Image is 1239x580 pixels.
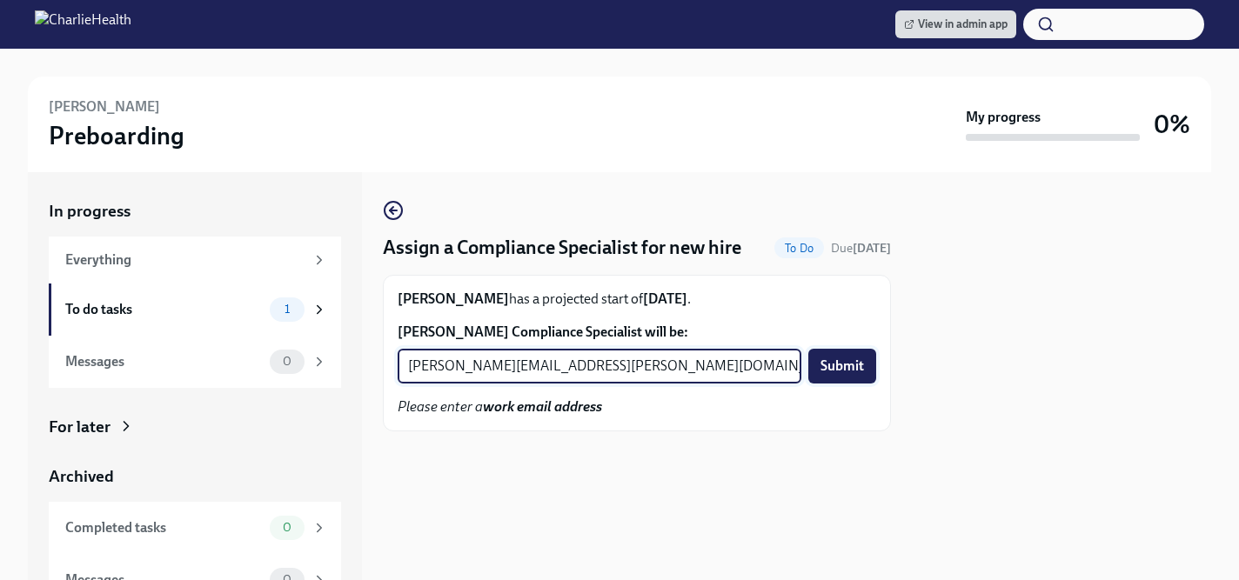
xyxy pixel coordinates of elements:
strong: My progress [966,108,1041,127]
img: CharlieHealth [35,10,131,38]
div: To do tasks [65,300,263,319]
span: September 20th, 2025 09:00 [831,240,891,257]
a: View in admin app [895,10,1016,38]
div: Everything [65,250,305,270]
span: View in admin app [904,16,1008,33]
label: [PERSON_NAME] Compliance Specialist will be: [398,323,876,342]
input: Enter their work email address [398,349,801,383]
a: Everything [49,237,341,283]
a: In progress [49,200,341,223]
strong: work email address [483,398,602,415]
span: 0 [272,355,302,368]
h4: Assign a Compliance Specialist for new hire [383,235,741,261]
div: Completed tasks [65,518,263,537]
a: Completed tasks0 [49,502,341,554]
div: For later [49,416,111,438]
a: Messages0 [49,336,341,388]
em: Please enter a [398,398,602,415]
p: has a projected start of . [398,290,876,309]
span: 1 [274,303,300,316]
strong: [PERSON_NAME] [398,290,509,307]
span: To Do [774,242,824,255]
strong: [DATE] [643,290,687,307]
span: 0 [272,521,302,534]
div: Messages [65,352,263,371]
span: Submit [820,357,864,375]
h6: [PERSON_NAME] [49,97,160,117]
a: For later [49,416,341,438]
button: Submit [808,349,876,383]
span: Due [831,241,891,256]
a: Archived [49,465,341,488]
h3: 0% [1154,109,1190,140]
a: To do tasks1 [49,283,341,336]
h3: Preboarding [49,120,184,151]
strong: [DATE] [853,241,891,256]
